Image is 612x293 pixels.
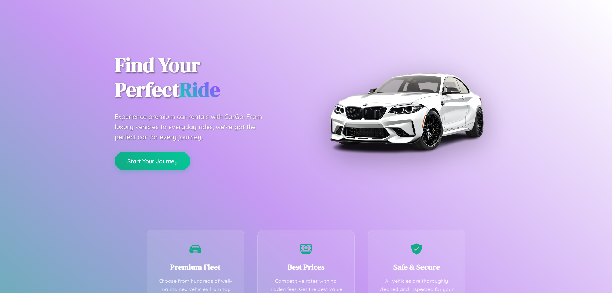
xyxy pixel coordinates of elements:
[377,262,455,272] h3: Safe & Secure
[115,53,296,102] h1: Find Your Perfect
[179,76,220,103] span: Ride
[115,152,190,170] button: Start Your Journey
[327,32,486,191] img: Premium BMW car rental vehicle
[115,112,274,142] p: Experience premium car rentals with CarGo. From luxury vehicles to everyday rides, we've got the ...
[267,262,345,272] h3: Best Prices
[157,262,235,272] h3: Premium Fleet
